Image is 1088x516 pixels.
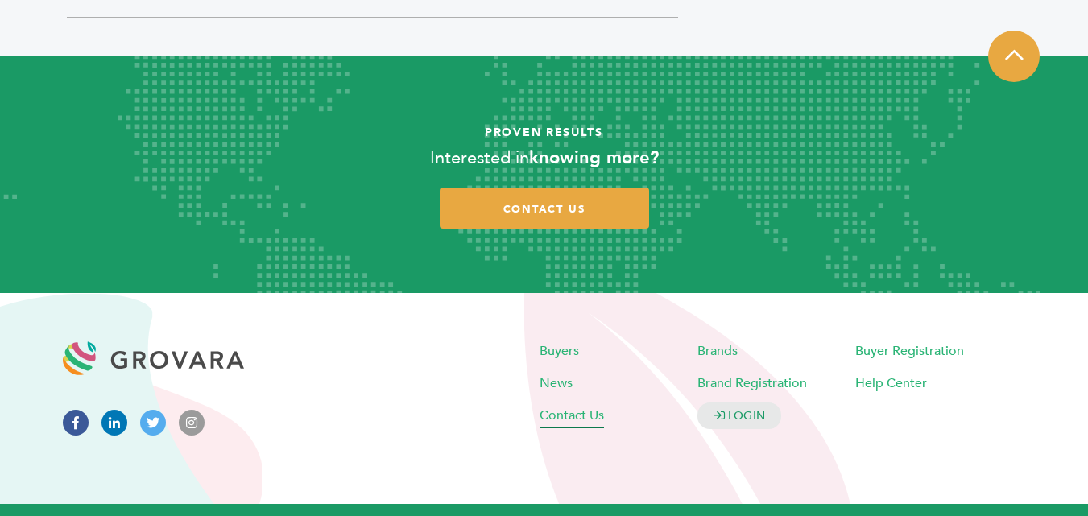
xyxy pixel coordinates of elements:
a: Brand Registration [697,374,807,392]
span: contact us [503,202,585,217]
a: Help Center [855,374,927,392]
a: Buyer Registration [855,342,964,360]
a: Contact Us [540,407,604,424]
span: Interested in [430,146,529,170]
a: Brands [697,342,738,360]
a: contact us [440,188,649,229]
a: Buyers [540,342,579,360]
a: News [540,374,573,392]
a: LOGIN [697,402,781,429]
